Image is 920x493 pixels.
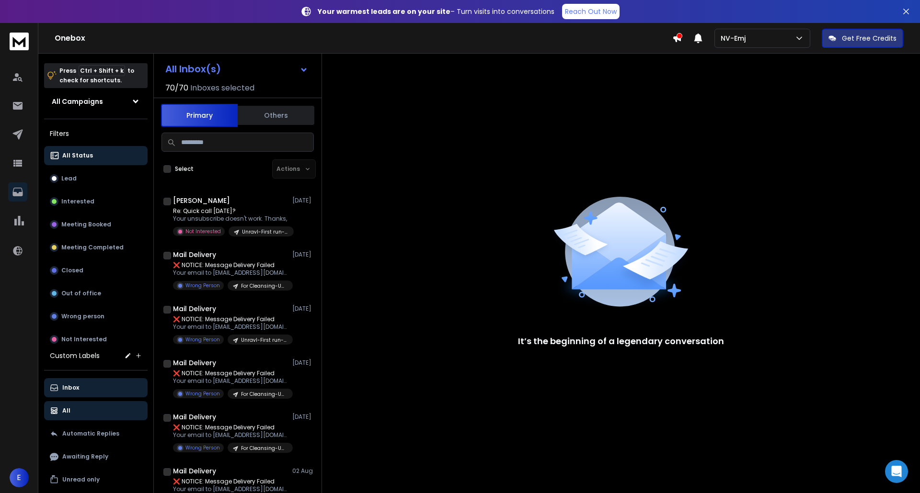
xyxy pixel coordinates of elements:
[292,305,314,313] p: [DATE]
[44,192,148,211] button: Interested
[173,304,216,314] h1: Mail Delivery
[44,284,148,303] button: Out of office
[242,228,288,235] p: Unravl-First run-[DATE]
[55,33,672,44] h1: Onebox
[173,370,288,377] p: ❌ NOTICE: Message Delivery Failed
[62,476,100,483] p: Unread only
[61,313,104,320] p: Wrong person
[173,478,288,485] p: ❌ NOTICE: Message Delivery Failed
[185,444,220,451] p: Wrong Person
[44,378,148,397] button: Inbox
[241,391,287,398] p: For Cleansing-Unravl-[DATE]
[173,377,288,385] p: Your email to [EMAIL_ADDRESS][DOMAIN_NAME] failed
[173,250,216,259] h1: Mail Delivery
[173,412,216,422] h1: Mail Delivery
[62,152,93,159] p: All Status
[562,4,620,19] a: Reach Out Now
[10,33,29,50] img: logo
[61,290,101,297] p: Out of office
[173,358,216,368] h1: Mail Delivery
[158,59,316,78] button: All Inbox(s)
[61,221,111,228] p: Meeting Booked
[44,424,148,443] button: Automatic Replies
[50,351,100,360] h3: Custom Labels
[185,282,220,289] p: Wrong Person
[44,92,148,111] button: All Campaigns
[173,315,288,323] p: ❌ NOTICE: Message Delivery Failed
[292,197,314,204] p: [DATE]
[173,207,288,215] p: Re: Quick call [DATE]?
[44,238,148,257] button: Meeting Completed
[721,34,749,43] p: NV-Emj
[238,105,314,126] button: Others
[61,244,124,251] p: Meeting Completed
[842,34,897,43] p: Get Free Credits
[62,407,70,415] p: All
[173,261,288,269] p: ❌ NOTICE: Message Delivery Failed
[241,445,287,452] p: For Cleansing-Unravl-[DATE]
[190,82,254,94] h3: Inboxes selected
[10,468,29,487] button: E
[165,82,188,94] span: 70 / 70
[61,175,77,182] p: Lead
[79,65,125,76] span: Ctrl + Shift + k
[885,460,908,483] div: Open Intercom Messenger
[44,470,148,489] button: Unread only
[44,146,148,165] button: All Status
[318,7,554,16] p: – Turn visits into conversations
[518,335,724,348] p: It’s the beginning of a legendary conversation
[318,7,450,16] strong: Your warmest leads are on your site
[241,282,287,290] p: For Cleansing-Unravl-[DATE]
[565,7,617,16] p: Reach Out Now
[173,466,216,476] h1: Mail Delivery
[822,29,903,48] button: Get Free Credits
[44,261,148,280] button: Closed
[62,384,79,392] p: Inbox
[61,198,94,205] p: Interested
[62,453,108,460] p: Awaiting Reply
[173,196,230,205] h1: [PERSON_NAME]
[292,467,314,475] p: 02 Aug
[44,401,148,420] button: All
[44,215,148,234] button: Meeting Booked
[241,336,287,344] p: Unravl-First run-[DATE]
[161,104,238,127] button: Primary
[185,390,220,397] p: Wrong Person
[61,267,83,274] p: Closed
[44,307,148,326] button: Wrong person
[292,251,314,258] p: [DATE]
[59,66,134,85] p: Press to check for shortcuts.
[52,97,103,106] h1: All Campaigns
[62,430,119,437] p: Automatic Replies
[173,215,288,223] p: Your unsubscribe doesn't work. Thanks,
[173,269,288,277] p: Your email to [EMAIL_ADDRESS][DOMAIN_NAME] failed
[185,336,220,343] p: Wrong Person
[165,64,221,74] h1: All Inbox(s)
[44,169,148,188] button: Lead
[173,485,288,493] p: Your email to [EMAIL_ADDRESS][DOMAIN_NAME] failed
[173,424,288,431] p: ❌ NOTICE: Message Delivery Failed
[44,330,148,349] button: Not Interested
[185,228,221,235] p: Not Interested
[44,127,148,140] h3: Filters
[44,447,148,466] button: Awaiting Reply
[173,323,288,331] p: Your email to [EMAIL_ADDRESS][DOMAIN_NAME] failed
[175,165,194,173] label: Select
[292,413,314,421] p: [DATE]
[173,431,288,439] p: Your email to [EMAIL_ADDRESS][DOMAIN_NAME] failed
[292,359,314,367] p: [DATE]
[61,336,107,343] p: Not Interested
